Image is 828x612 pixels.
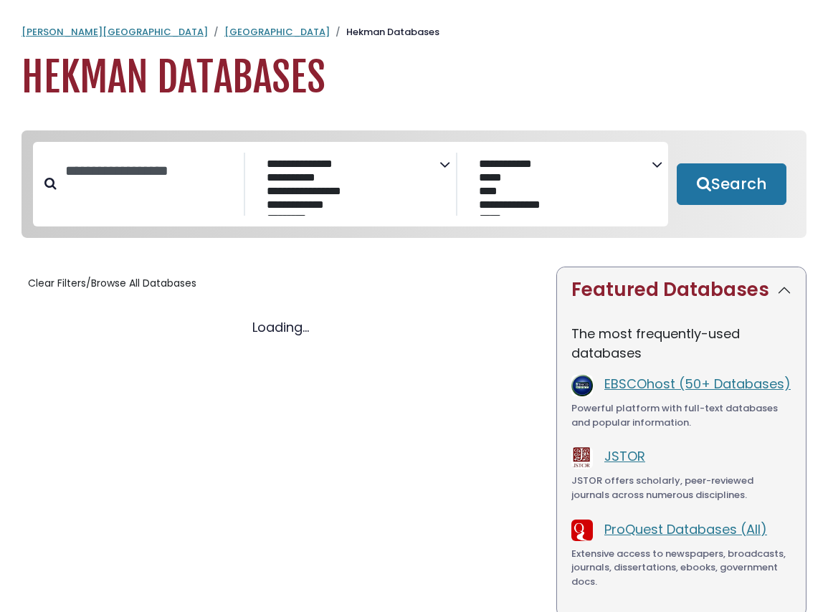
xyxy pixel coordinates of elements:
[571,401,791,429] div: Powerful platform with full-text databases and popular information.
[22,25,208,39] a: [PERSON_NAME][GEOGRAPHIC_DATA]
[22,54,806,102] h1: Hekman Databases
[22,130,806,239] nav: Search filters
[57,159,244,183] input: Search database by title or keyword
[604,520,767,538] a: ProQuest Databases (All)
[604,375,791,393] a: EBSCOhost (50+ Databases)
[571,547,791,589] div: Extensive access to newspapers, broadcasts, journals, dissertations, ebooks, government docs.
[22,272,203,295] button: Clear Filters/Browse All Databases
[571,324,791,363] p: The most frequently-used databases
[469,154,652,216] select: Database Vendors Filter
[677,163,786,205] button: Submit for Search Results
[257,154,439,216] select: Database Subject Filter
[22,317,539,337] div: Loading...
[224,25,330,39] a: [GEOGRAPHIC_DATA]
[571,474,791,502] div: JSTOR offers scholarly, peer-reviewed journals across numerous disciplines.
[330,25,439,39] li: Hekman Databases
[557,267,806,312] button: Featured Databases
[22,25,806,39] nav: breadcrumb
[604,447,645,465] a: JSTOR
